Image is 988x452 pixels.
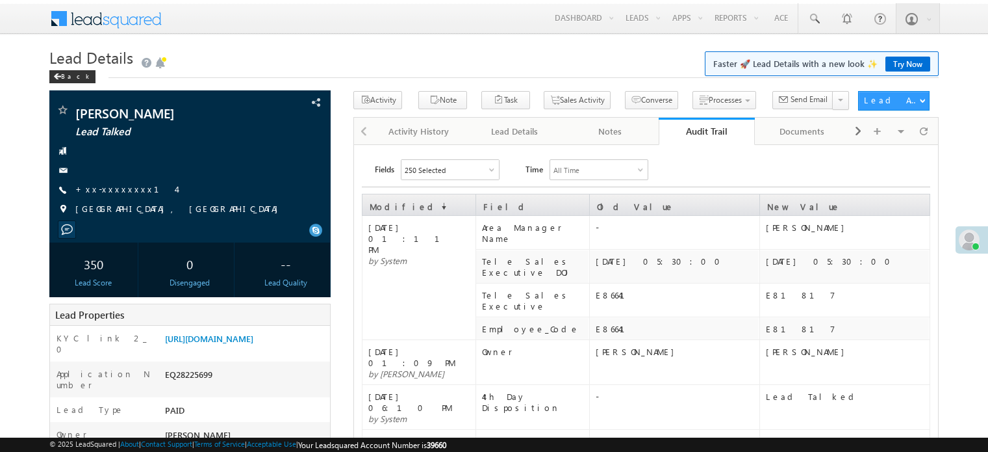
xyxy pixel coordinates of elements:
[766,323,929,334] div: E81817
[482,289,589,312] div: Tele Sales Executive
[765,3,798,32] a: Ace
[467,118,563,145] a: Lead Details
[57,332,151,354] label: KYC link 2_0
[766,346,929,357] div: [PERSON_NAME]
[765,124,839,139] div: Documents
[482,436,589,447] div: Modified By
[563,118,659,145] a: Notes
[353,91,402,110] button: Activity
[596,436,759,447] div: System
[766,222,929,233] div: [PERSON_NAME]
[666,3,708,32] a: Apps
[526,159,543,179] span: Time
[477,124,551,139] div: Lead Details
[482,346,589,357] div: Owner
[165,333,253,344] a: [URL][DOMAIN_NAME]
[49,440,446,450] span: © 2025 LeadSquared | | | | |
[162,404,330,422] div: PAID
[57,404,124,415] label: Lead Type
[368,222,455,255] span: [DATE] 01:11 PM
[427,440,446,450] span: 39660
[766,436,929,447] div: VenkataSubbaReddy K
[401,160,499,179] div: Conversion Referrer URL,Created By,Created On,Current Opt In Status,Do Not Call & 245 more..
[53,249,134,278] div: 350
[544,91,611,110] button: Sales Activity
[692,91,756,110] button: Processes
[53,278,134,287] div: Lead Score
[482,256,589,278] div: Tele Sales Executive DOJ
[368,368,444,379] span: by [PERSON_NAME]
[596,323,759,334] div: E86641
[75,103,249,122] span: [PERSON_NAME]
[49,70,102,81] a: Back
[620,3,666,32] a: Leads
[772,91,833,110] button: Send Email
[368,391,452,413] span: [DATE] 06:10 PM
[596,391,759,402] div: -
[596,256,759,267] div: [DATE] 05:30:00
[49,70,95,83] div: Back
[482,391,589,413] div: 4th Day Disposition
[57,429,87,440] label: Owner
[596,222,759,233] div: -
[120,440,139,448] a: About
[713,57,930,70] span: Faster 🚀 Lead Details with a new look ✨
[75,124,249,138] span: Lead Talked
[368,346,455,368] span: [DATE] 01:09 PM
[418,91,467,110] button: Note
[247,440,296,448] a: Acceptable Use
[368,255,407,266] span: by System
[766,289,929,300] div: E81817
[596,346,759,357] div: [PERSON_NAME]
[149,249,231,278] div: 0
[55,308,124,321] span: Lead Properties
[75,183,176,194] a: +xx-xxxxxxxx14
[141,440,192,448] a: Contact Support
[482,222,589,244] div: Area Manager Name
[885,57,930,72] a: Try Now
[405,166,446,174] div: 250 Selected
[57,368,151,390] label: Application Number
[165,429,231,440] span: [PERSON_NAME]
[791,94,828,105] span: Send Email
[49,47,133,68] span: Lead Details
[668,125,744,137] div: Audit Trail
[149,278,231,287] div: Disengaged
[574,124,647,139] div: Notes
[382,124,455,139] div: Activity History
[549,3,619,32] a: Dashboard
[477,195,589,212] div: Field
[858,91,930,111] button: Lead Actions
[709,95,742,105] span: Processes
[659,118,754,145] a: Audit Trail
[298,440,446,450] span: Your Leadsquared Account Number is
[761,195,929,212] div: New Value
[864,94,919,106] div: Lead Actions
[368,413,407,424] span: by System
[553,166,579,174] div: All Time
[481,91,530,110] button: Task
[372,118,467,145] a: Activity History
[245,278,327,287] div: Lead Quality
[75,203,285,216] span: [GEOGRAPHIC_DATA], [GEOGRAPHIC_DATA]
[755,118,850,145] a: Documents
[590,195,759,212] div: Old Value
[375,159,394,179] span: Fields
[245,249,327,278] div: --
[709,3,764,32] a: Reports
[596,289,759,300] div: E86641
[363,195,475,212] div: Modified
[766,256,929,267] div: [DATE] 05:30:00
[625,91,678,110] button: Converse
[162,368,330,386] div: EQ28225699
[194,440,245,448] a: Terms of Service
[766,391,929,402] div: Lead Talked
[482,323,589,334] div: Employee_Code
